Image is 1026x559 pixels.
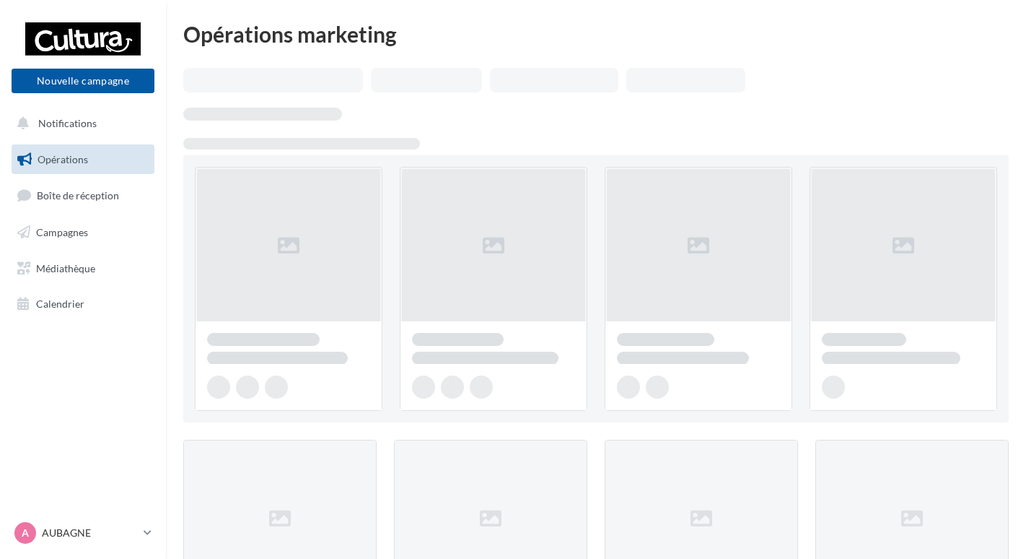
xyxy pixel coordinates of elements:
span: Boîte de réception [37,189,119,201]
span: Campagnes [36,226,88,238]
button: Notifications [9,108,152,139]
span: Calendrier [36,298,84,310]
a: Campagnes [9,217,157,248]
span: Notifications [38,117,97,129]
span: Médiathèque [36,261,95,274]
a: Boîte de réception [9,180,157,211]
p: AUBAGNE [42,526,138,540]
a: Calendrier [9,289,157,319]
a: Médiathèque [9,253,157,284]
button: Nouvelle campagne [12,69,154,93]
span: Opérations [38,153,88,165]
a: A AUBAGNE [12,519,154,547]
div: Opérations marketing [183,23,1009,45]
span: A [22,526,29,540]
a: Opérations [9,144,157,175]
